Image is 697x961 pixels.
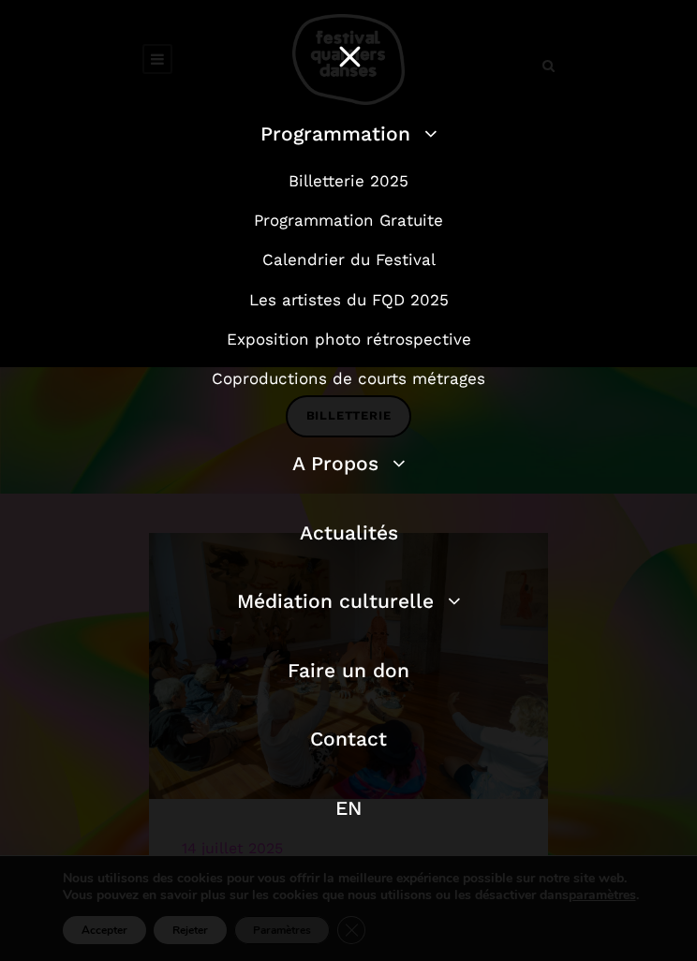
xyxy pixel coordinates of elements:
[310,727,387,750] a: Contact
[212,369,485,388] a: Coproductions de courts métrages
[288,658,409,682] a: Faire un don
[249,290,449,309] a: Les artistes du FQD 2025
[227,330,471,348] a: Exposition photo rétrospective
[262,250,436,269] a: Calendrier du Festival
[254,211,443,229] a: Programmation Gratuite
[300,521,398,544] a: Actualités
[289,171,408,190] a: Billetterie 2025
[335,796,362,820] a: EN
[292,451,406,475] a: A Propos
[260,122,437,145] a: Programmation
[237,589,461,613] a: Médiation culturelle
